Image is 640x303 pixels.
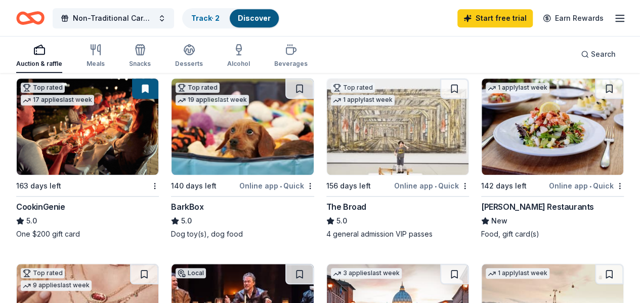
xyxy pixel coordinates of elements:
div: Desserts [175,60,203,68]
div: Top rated [176,83,220,93]
div: 17 applies last week [21,95,94,105]
span: Search [591,48,616,60]
div: Alcohol [227,60,250,68]
div: BarkBox [171,201,203,213]
button: Snacks [129,40,151,73]
div: 9 applies last week [21,280,92,291]
div: Dog toy(s), dog food [171,229,314,239]
div: Online app Quick [239,179,314,192]
div: Food, gift card(s) [481,229,624,239]
div: 1 apply last week [331,95,395,105]
span: • [589,182,591,190]
div: Top rated [331,83,375,93]
div: Online app Quick [549,179,624,192]
a: Image for The BroadTop rated1 applylast week156 days leftOnline app•QuickThe Broad5.04 general ad... [326,78,469,239]
div: Snacks [129,60,151,68]
span: • [280,182,282,190]
span: 5.0 [26,215,37,227]
div: 4 general admission VIP passes [326,229,469,239]
div: 3 applies last week [331,268,402,279]
a: Start free trial [457,9,533,27]
button: Meals [87,40,105,73]
div: Top rated [21,268,65,278]
button: Search [573,44,624,64]
div: Local [176,268,206,278]
img: Image for CookinGenie [17,79,158,175]
div: CookinGenie [16,201,65,213]
button: Desserts [175,40,203,73]
span: New [491,215,507,227]
div: Meals [87,60,105,68]
button: Non-Traditional Career Day Event [53,8,174,28]
a: Home [16,6,45,30]
button: Track· 2Discover [182,8,280,28]
div: 1 apply last week [486,268,549,279]
div: One $200 gift card [16,229,159,239]
a: Track· 2 [191,14,220,22]
a: Earn Rewards [537,9,610,27]
button: Auction & raffle [16,40,62,73]
a: Image for CookinGenieTop rated17 applieslast week163 days leftCookinGenie5.0One $200 gift card [16,78,159,239]
div: Online app Quick [394,179,469,192]
div: The Broad [326,201,366,213]
button: Alcohol [227,40,250,73]
span: • [435,182,437,190]
div: 19 applies last week [176,95,249,105]
div: Auction & raffle [16,60,62,68]
a: Discover [238,14,271,22]
div: 142 days left [481,180,527,192]
div: 140 days left [171,180,217,192]
div: [PERSON_NAME] Restaurants [481,201,594,213]
a: Image for BarkBoxTop rated19 applieslast week140 days leftOnline app•QuickBarkBox5.0Dog toy(s), d... [171,78,314,239]
div: 163 days left [16,180,61,192]
img: Image for Cameron Mitchell Restaurants [482,79,623,175]
img: Image for The Broad [327,79,468,175]
div: Beverages [274,60,308,68]
div: Top rated [21,83,65,93]
img: Image for BarkBox [172,79,313,175]
span: 5.0 [336,215,347,227]
div: 1 apply last week [486,83,549,93]
span: Non-Traditional Career Day Event [73,12,154,24]
a: Image for Cameron Mitchell Restaurants1 applylast week142 days leftOnline app•Quick[PERSON_NAME] ... [481,78,624,239]
button: Beverages [274,40,308,73]
div: 156 days left [326,180,371,192]
span: 5.0 [181,215,192,227]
